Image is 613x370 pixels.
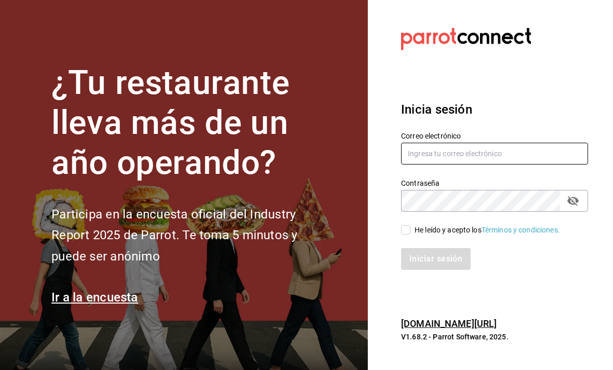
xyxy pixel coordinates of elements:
label: Correo electrónico [401,132,588,140]
a: Ir a la encuesta [51,290,138,305]
button: passwordField [564,192,582,210]
h3: Inicia sesión [401,100,588,119]
a: Términos y condiciones. [482,226,560,234]
h2: Participa en la encuesta oficial del Industry Report 2025 de Parrot. Te toma 5 minutos y puede se... [51,204,332,267]
label: Contraseña [401,180,588,187]
input: Ingresa tu correo electrónico [401,143,588,165]
h1: ¿Tu restaurante lleva más de un año operando? [51,63,332,183]
div: He leído y acepto los [415,225,560,236]
a: [DOMAIN_NAME][URL] [401,318,497,329]
p: V1.68.2 - Parrot Software, 2025. [401,332,588,342]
